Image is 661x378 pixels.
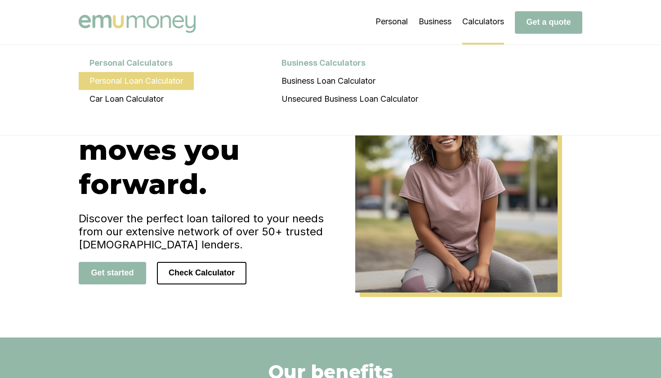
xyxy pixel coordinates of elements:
[79,212,330,251] h4: Discover the perfect loan tailored to your needs from our extensive network of over 50+ trusted [...
[79,268,146,277] a: Get started
[271,90,429,108] a: Unsecured Business Loan Calculator
[79,72,194,90] a: Personal Loan Calculator
[79,99,330,201] h1: Finance that moves you forward.
[515,17,582,27] a: Get a quote
[79,90,194,108] a: Car Loan Calculator
[157,268,246,277] a: Check Calculator
[355,90,558,292] img: Emu Money Home
[515,11,582,34] button: Get a quote
[271,72,429,90] a: Business Loan Calculator
[79,54,194,72] div: Personal Calculators
[157,262,246,284] button: Check Calculator
[79,262,146,284] button: Get started
[271,54,429,72] div: Business Calculators
[79,15,196,33] img: Emu Money logo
